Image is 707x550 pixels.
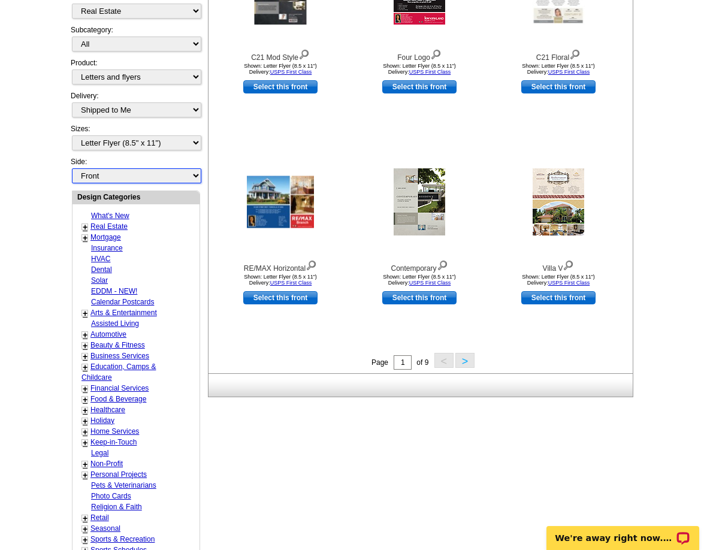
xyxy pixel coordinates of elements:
a: Education, Camps & Childcare [81,362,156,382]
div: Four Logo [353,47,485,63]
a: Assisted Living [91,319,139,328]
a: + [83,384,87,394]
a: use this design [243,291,318,304]
a: USPS First Class [548,280,590,286]
img: view design details [306,258,317,271]
a: Holiday [90,416,114,425]
div: Shown: Letter Flyer (8.5 x 11") Delivery: [493,274,624,286]
div: C21 Floral [493,47,624,63]
img: RE/MAX Horizontal [247,176,314,228]
a: + [83,513,87,523]
img: Villa V [533,168,584,235]
a: + [83,470,87,480]
div: Shown: Letter Flyer (8.5 x 11") Delivery: [214,63,346,75]
a: Religion & Faith [91,503,142,511]
a: What's New [91,211,129,220]
a: Retail [90,513,109,522]
span: of 9 [416,358,428,367]
a: Calendar Postcards [91,298,154,306]
iframe: LiveChat chat widget [539,512,707,550]
a: USPS First Class [270,69,312,75]
a: Business Services [90,352,149,360]
a: + [83,330,87,340]
a: Seasonal [90,524,120,533]
a: + [83,460,87,469]
a: + [83,427,87,437]
a: Healthcare [90,406,125,414]
a: USPS First Class [548,69,590,75]
div: Design Categories [72,191,200,203]
a: Dental [91,265,112,274]
button: < [434,353,454,368]
a: use this design [382,291,457,304]
a: + [83,524,87,534]
a: Mortgage [90,233,121,241]
a: Keep-in-Touch [90,438,137,446]
a: + [83,535,87,545]
a: Real Estate [90,222,128,231]
a: USPS First Class [409,69,451,75]
div: Side: [71,156,200,185]
a: + [83,233,87,243]
a: + [83,222,87,232]
a: + [83,341,87,350]
div: Shown: Letter Flyer (8.5 x 11") Delivery: [493,63,624,75]
a: Financial Services [90,384,149,392]
div: Villa V [493,258,624,274]
a: + [83,352,87,361]
span: Page [371,358,388,367]
img: view design details [563,258,574,271]
a: Food & Beverage [90,395,146,403]
img: view design details [430,47,442,60]
img: Contemporary [394,168,445,235]
img: view design details [437,258,448,271]
a: use this design [243,80,318,93]
a: EDDM - NEW! [91,287,137,295]
a: Photo Cards [91,492,131,500]
div: RE/MAX Horizontal [214,258,346,274]
a: USPS First Class [270,280,312,286]
div: Subcategory: [71,25,200,58]
a: + [83,406,87,415]
a: Pets & Veterinarians [91,481,156,489]
a: + [83,309,87,318]
button: > [455,353,475,368]
a: Solar [91,276,108,285]
div: Delivery: [71,90,200,123]
div: Shown: Letter Flyer (8.5 x 11") Delivery: [214,274,346,286]
a: + [83,416,87,426]
div: Shown: Letter Flyer (8.5 x 11") Delivery: [353,274,485,286]
a: use this design [521,80,596,93]
a: Arts & Entertainment [90,309,157,317]
a: use this design [382,80,457,93]
a: Beauty & Fitness [90,341,145,349]
div: C21 Mod Style [214,47,346,63]
a: + [83,438,87,448]
div: Product: [71,58,200,90]
div: Contemporary [353,258,485,274]
div: Shown: Letter Flyer (8.5 x 11") Delivery: [353,63,485,75]
div: Sizes: [71,123,200,156]
a: Home Services [90,427,139,436]
a: Insurance [91,244,123,252]
a: USPS First Class [409,280,451,286]
a: use this design [521,291,596,304]
a: Legal [91,449,108,457]
a: Personal Projects [90,470,147,479]
a: Sports & Recreation [90,535,155,543]
a: HVAC [91,255,110,263]
a: + [83,362,87,372]
img: view design details [569,47,581,60]
a: Non-Profit [90,460,123,468]
a: Automotive [90,330,126,339]
img: view design details [298,47,310,60]
a: + [83,395,87,404]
